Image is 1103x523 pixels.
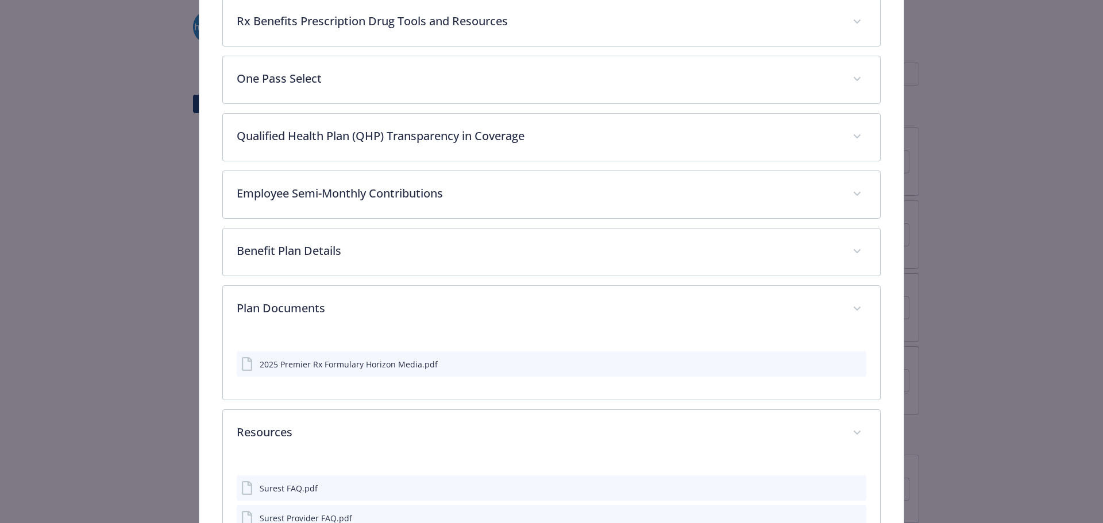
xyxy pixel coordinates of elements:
[833,482,842,494] button: download file
[237,300,839,317] p: Plan Documents
[833,358,842,370] button: download file
[851,482,862,494] button: preview file
[237,424,839,441] p: Resources
[223,171,881,218] div: Employee Semi-Monthly Contributions
[223,410,881,457] div: Resources
[223,56,881,103] div: One Pass Select
[851,358,862,370] button: preview file
[260,358,438,370] div: 2025 Premier Rx Formulary Horizon Media.pdf
[237,13,839,30] p: Rx Benefits Prescription Drug Tools and Resources
[223,228,881,276] div: Benefit Plan Details
[237,70,839,87] p: One Pass Select
[237,185,839,202] p: Employee Semi-Monthly Contributions
[237,242,839,259] p: Benefit Plan Details
[223,114,881,161] div: Qualified Health Plan (QHP) Transparency in Coverage
[237,127,839,145] p: Qualified Health Plan (QHP) Transparency in Coverage
[260,482,318,494] div: Surest FAQ.pdf
[223,333,881,400] div: Plan Documents
[223,286,881,333] div: Plan Documents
